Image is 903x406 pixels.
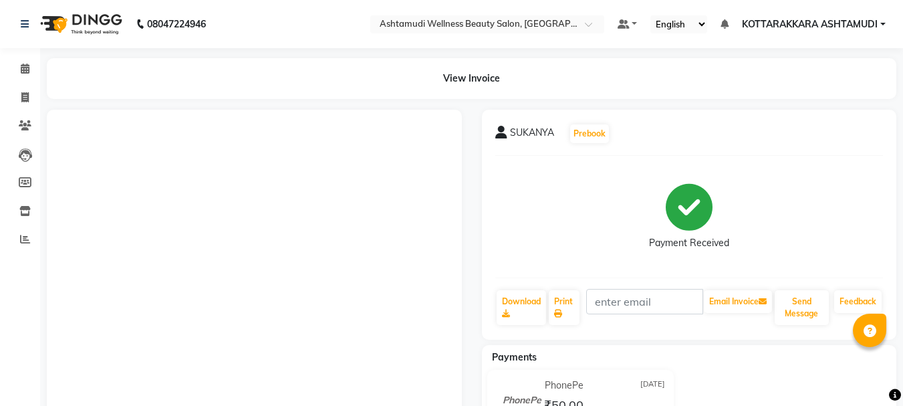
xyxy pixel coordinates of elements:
a: Feedback [834,290,882,313]
button: Prebook [570,124,609,143]
span: PhonePe [545,379,584,393]
span: SUKANYA [510,126,554,144]
a: Download [497,290,546,325]
b: 08047224946 [147,5,206,43]
button: Email Invoice [704,290,772,313]
div: View Invoice [47,58,896,99]
span: [DATE] [640,379,665,393]
input: enter email [586,289,703,314]
span: KOTTARAKKARA ASHTAMUDI [742,17,878,31]
img: logo [34,5,126,43]
div: Payment Received [649,236,729,250]
button: Send Message [775,290,829,325]
a: Print [549,290,579,325]
iframe: chat widget [847,352,890,393]
span: Payments [492,351,537,363]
